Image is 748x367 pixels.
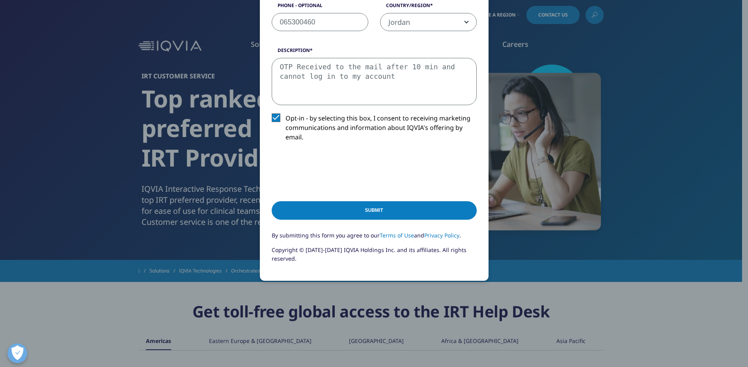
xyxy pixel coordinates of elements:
[7,343,27,363] button: Open Preferences
[272,231,477,246] p: By submitting this form you agree to our and .
[272,246,477,269] p: Copyright © [DATE]-[DATE] IQVIA Holdings Inc. and its affiliates. All rights reserved.
[381,13,476,32] span: Jordan
[272,201,477,220] input: Submit
[380,2,477,13] label: Country/Region
[272,2,368,13] label: Phone - Optional
[272,154,392,185] iframe: reCAPTCHA
[380,13,477,31] span: Jordan
[272,47,477,58] label: Description
[380,232,414,239] a: Terms of Use
[272,113,477,146] label: Opt-in - by selecting this box, I consent to receiving marketing communications and information a...
[424,232,459,239] a: Privacy Policy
